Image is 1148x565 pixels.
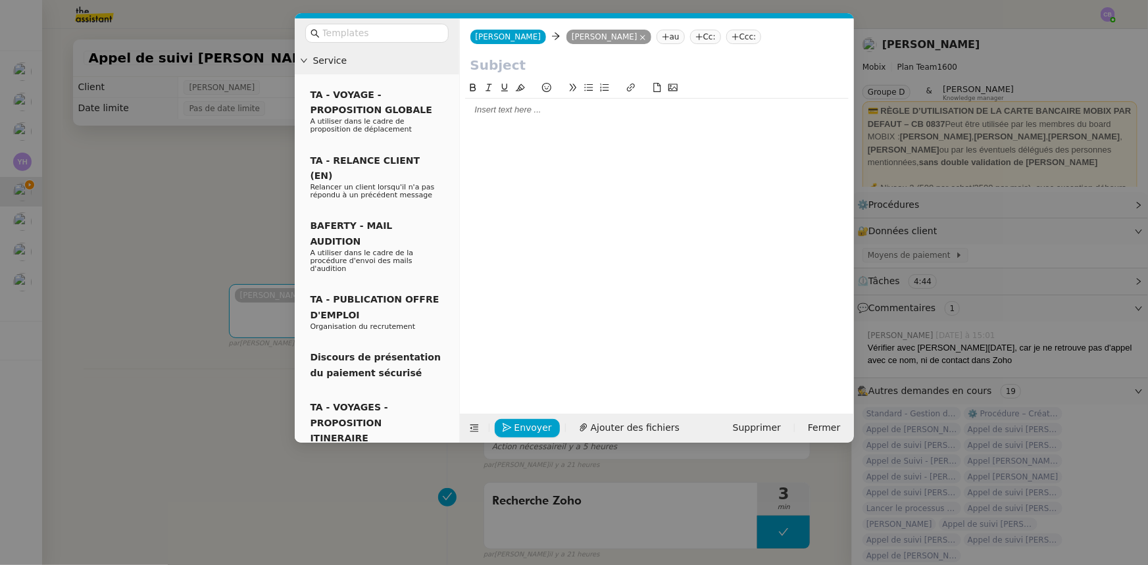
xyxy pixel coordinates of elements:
span: Ajouter des fichiers [591,420,680,435]
span: Service [313,53,454,68]
span: [PERSON_NAME] [476,32,541,41]
span: TA - RELANCE CLIENT (EN) [311,155,420,181]
button: Fermer [800,419,848,437]
span: Organisation du recrutement [311,322,416,331]
span: BAFERTY - MAIL AUDITION [311,220,393,246]
nz-tag: au [657,30,685,44]
span: TA - VOYAGES - PROPOSITION ITINERAIRE [311,402,388,443]
span: Supprimer [733,420,781,435]
span: A utiliser dans le cadre de la procédure d'envoi des mails d'audition [311,249,414,273]
span: A utiliser dans le cadre de proposition de déplacement [311,117,412,134]
input: Subject [470,55,843,75]
span: Envoyer [514,420,552,435]
button: Ajouter des fichiers [571,419,687,437]
span: Fermer [808,420,840,435]
button: Envoyer [495,419,560,437]
span: TA - VOYAGE - PROPOSITION GLOBALE [311,89,432,115]
input: Templates [322,26,441,41]
button: Supprimer [725,419,789,437]
span: Relancer un client lorsqu'il n'a pas répondu à un précédent message [311,183,435,199]
span: Discours de présentation du paiement sécurisé [311,352,441,378]
nz-tag: [PERSON_NAME] [566,30,651,44]
div: Service [295,48,459,74]
nz-tag: Ccc: [726,30,762,44]
span: TA - PUBLICATION OFFRE D'EMPLOI [311,294,439,320]
nz-tag: Cc: [690,30,721,44]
